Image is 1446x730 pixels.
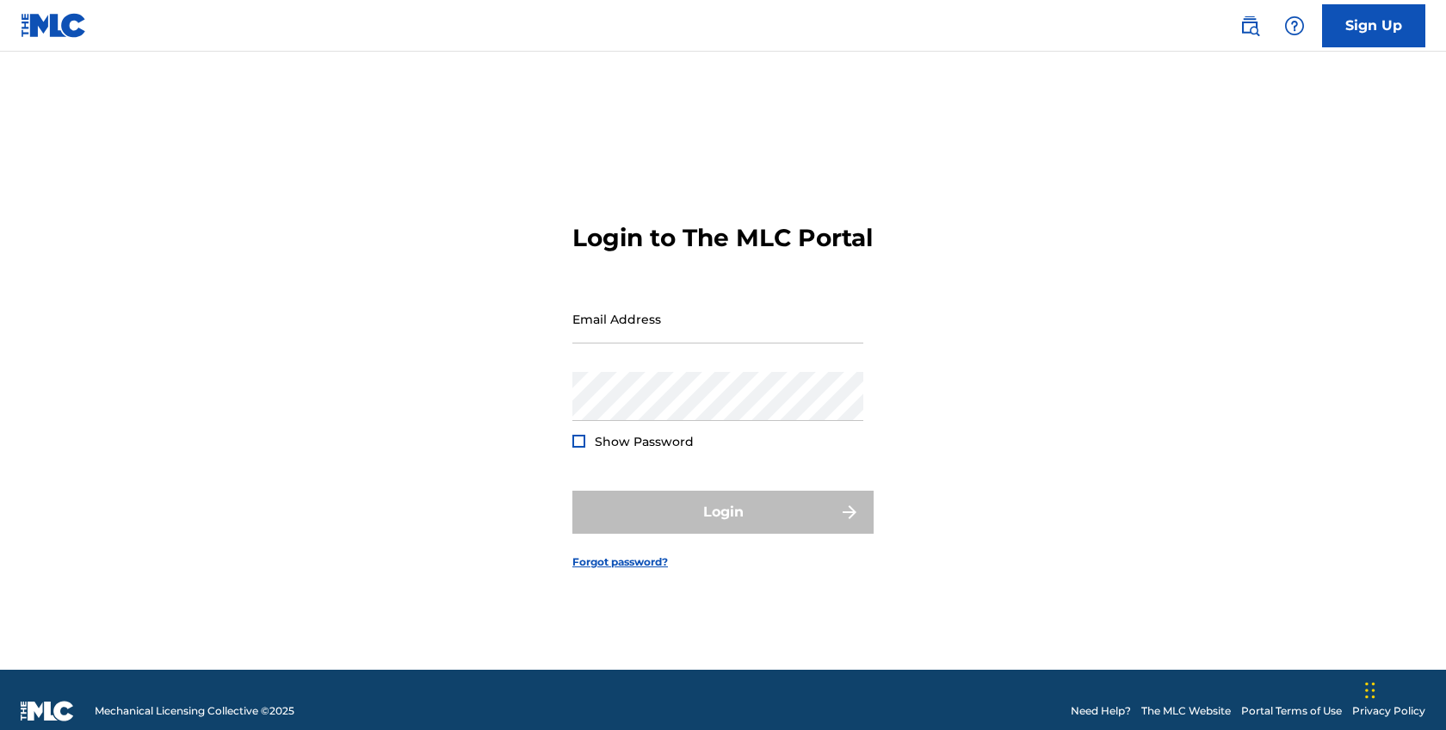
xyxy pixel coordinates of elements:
[572,554,668,570] a: Forgot password?
[1071,703,1131,719] a: Need Help?
[1233,9,1267,43] a: Public Search
[1284,15,1305,36] img: help
[1277,9,1312,43] div: Help
[1365,665,1375,716] div: Drag
[595,434,694,449] span: Show Password
[21,13,87,38] img: MLC Logo
[21,701,74,721] img: logo
[572,223,873,253] h3: Login to The MLC Portal
[1239,15,1260,36] img: search
[1360,647,1446,730] iframe: Chat Widget
[1141,703,1231,719] a: The MLC Website
[1241,703,1342,719] a: Portal Terms of Use
[95,703,294,719] span: Mechanical Licensing Collective © 2025
[1352,703,1425,719] a: Privacy Policy
[1322,4,1425,47] a: Sign Up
